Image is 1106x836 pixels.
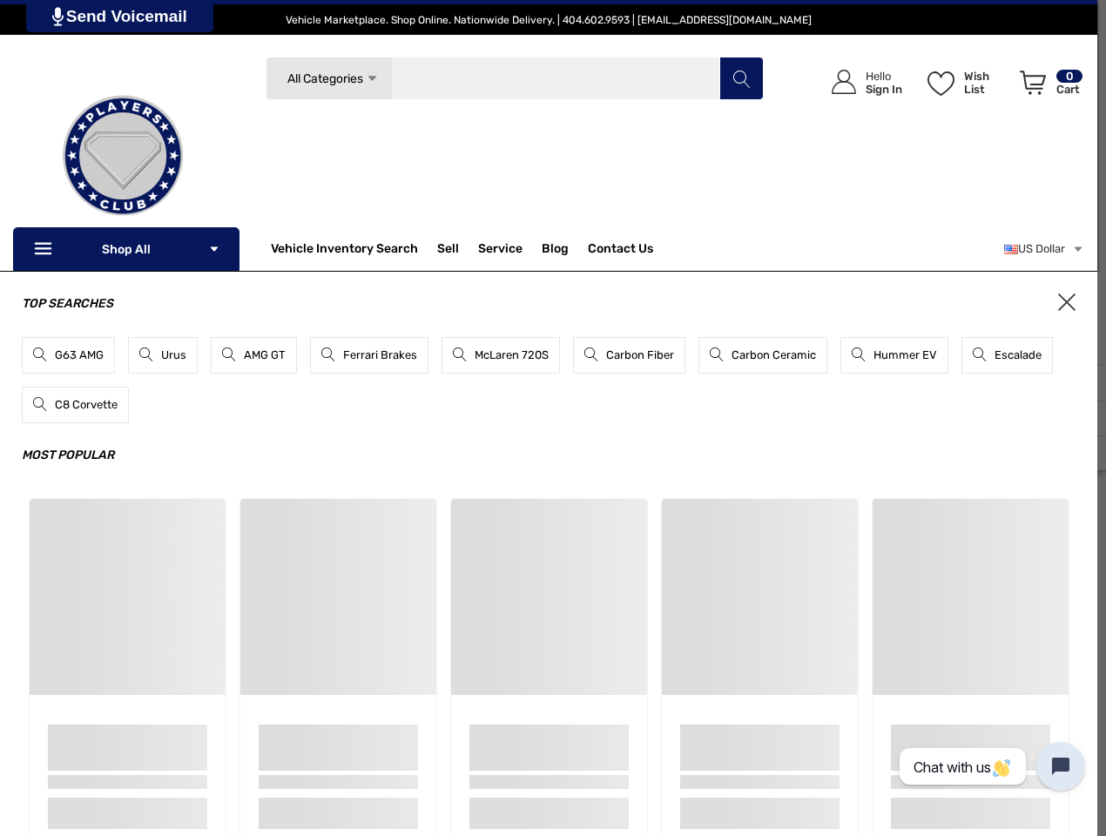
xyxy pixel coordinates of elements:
[812,52,911,112] a: Sign in
[662,499,858,695] a: Sample Card
[366,72,379,85] svg: Icon Arrow Down
[866,70,902,83] p: Hello
[961,337,1053,374] a: Escalade
[437,241,459,260] span: Sell
[286,14,812,26] span: Vehicle Marketplace. Shop Online. Nationwide Delivery. | 404.602.9593 | [EMAIL_ADDRESS][DOMAIN_NAME]
[30,499,226,695] a: Sample Card
[271,241,418,260] a: Vehicle Inventory Search
[698,337,827,374] a: Carbon Ceramic
[588,241,653,260] a: Contact Us
[266,57,392,100] a: All Categories Icon Arrow Down Icon Arrow Up
[964,70,1010,96] p: Wish List
[873,499,1069,695] a: Sample Card
[287,71,362,86] span: All Categories
[310,337,428,374] a: Ferrari Brakes
[128,337,198,374] a: Urus
[259,725,418,749] a: Sample Card Title
[22,337,115,374] a: G63 AMG
[1020,71,1046,95] svg: Review Your Cart
[48,725,207,749] a: Sample Card Title
[478,241,523,260] a: Service
[469,725,629,749] a: Sample Card Title
[22,387,129,423] a: C8 Corvette
[1056,83,1082,96] p: Cart
[866,83,902,96] p: Sign In
[840,337,948,374] a: Hummer EV
[22,445,1076,466] h3: Most Popular
[208,243,220,255] svg: Icon Arrow Down
[211,337,297,374] a: AMG GT
[22,293,1076,314] h3: Top Searches
[442,337,560,374] a: McLaren 720S
[573,337,685,374] a: Carbon Fiber
[451,499,647,695] a: Sample Card
[920,52,1012,112] a: Wish List Wish List
[1056,70,1082,83] p: 0
[832,70,856,94] svg: Icon User Account
[36,69,210,243] img: Players Club | Cars For Sale
[927,71,954,96] svg: Wish List
[52,7,64,26] img: PjwhLS0gR2VuZXJhdG9yOiBHcmF2aXQuaW8gLS0+PHN2ZyB4bWxucz0iaHR0cDovL3d3dy53My5vcmcvMjAwMC9zdmciIHhtb...
[891,725,1050,749] a: Sample Card Title
[680,725,840,749] a: Sample Card Title
[240,499,436,695] a: Sample Card
[13,227,239,271] p: Shop All
[1012,52,1084,120] a: Cart with 0 items
[1004,232,1084,266] a: USD
[542,241,569,260] a: Blog
[1058,293,1076,311] span: ×
[719,57,763,100] button: Search
[437,232,478,266] a: Sell
[32,239,58,260] svg: Icon Line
